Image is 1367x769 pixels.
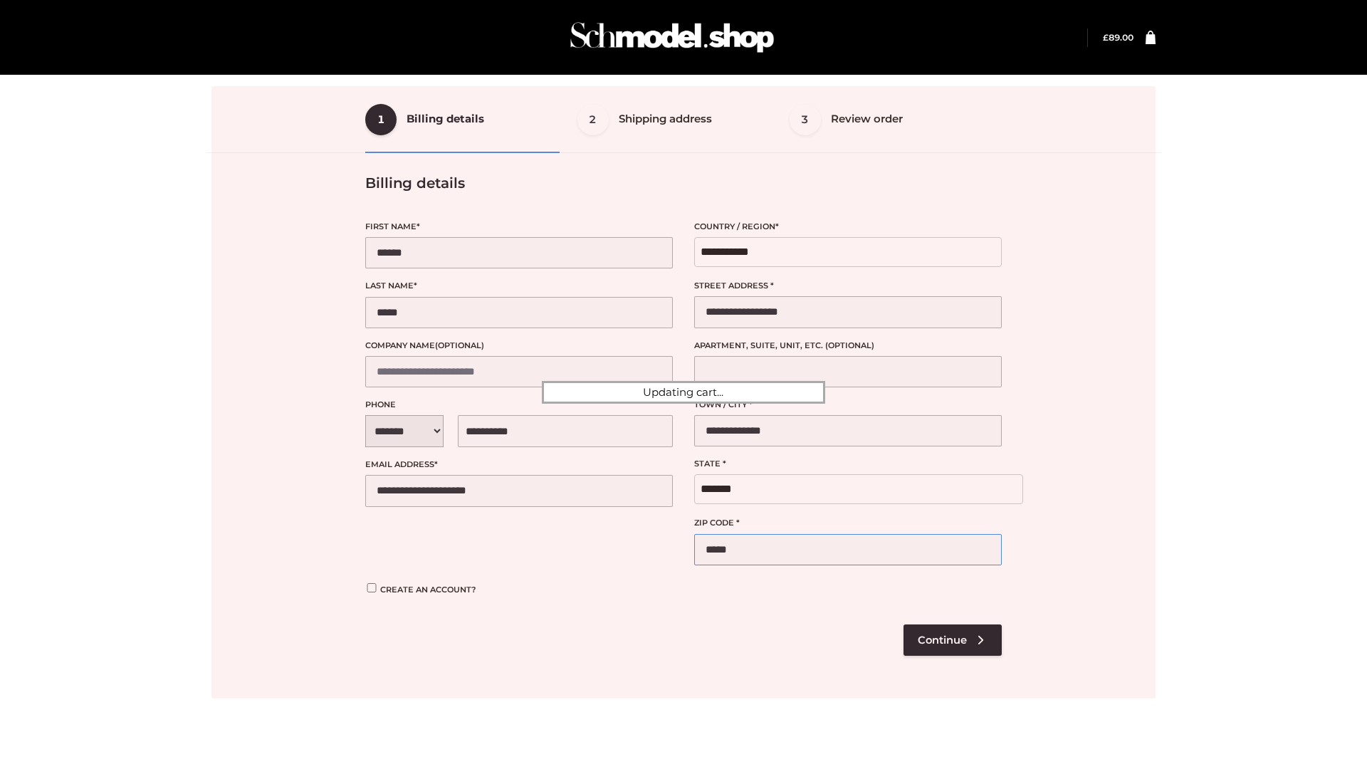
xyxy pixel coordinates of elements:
a: £89.00 [1103,32,1133,43]
div: Updating cart... [542,381,825,404]
img: Schmodel Admin 964 [565,9,779,66]
bdi: 89.00 [1103,32,1133,43]
span: £ [1103,32,1109,43]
